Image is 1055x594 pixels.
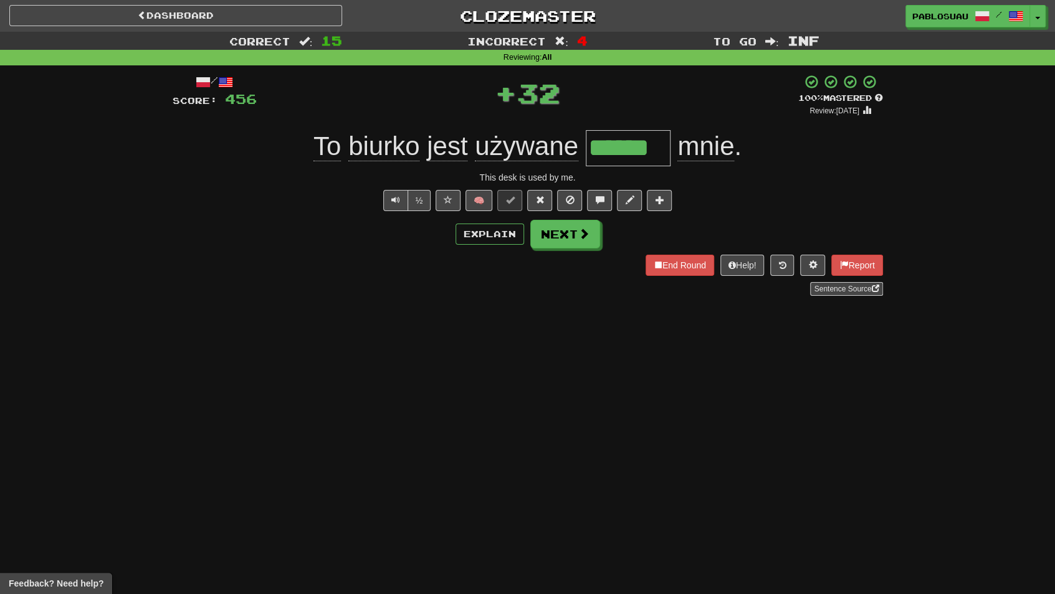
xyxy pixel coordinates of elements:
[671,131,742,161] span: .
[456,224,524,245] button: Explain
[527,190,552,211] button: Reset to 0% Mastered (alt+r)
[383,190,408,211] button: Play sentence audio (ctl+space)
[713,35,757,47] span: To go
[770,255,794,276] button: Round history (alt+y)
[912,11,968,22] span: pablosuau
[720,255,765,276] button: Help!
[765,36,779,47] span: :
[381,190,431,211] div: Text-to-speech controls
[9,5,342,26] a: Dashboard
[798,93,823,103] span: 100 %
[555,36,568,47] span: :
[313,131,341,161] span: To
[9,577,103,590] span: Open feedback widget
[646,255,714,276] button: End Round
[577,33,588,48] span: 4
[436,190,461,211] button: Favorite sentence (alt+f)
[647,190,672,211] button: Add to collection (alt+a)
[530,220,600,248] button: Next
[465,190,492,211] button: 🧠
[497,190,522,211] button: Set this sentence to 100% Mastered (alt+m)
[542,53,551,62] strong: All
[467,35,546,47] span: Incorrect
[225,91,257,106] span: 456
[831,255,882,276] button: Report
[408,190,431,211] button: ½
[810,282,882,296] a: Sentence Source
[495,74,517,111] span: +
[299,36,313,47] span: :
[475,131,578,161] span: używane
[173,95,217,106] span: Score:
[348,131,419,161] span: biurko
[587,190,612,211] button: Discuss sentence (alt+u)
[557,190,582,211] button: Ignore sentence (alt+i)
[229,35,290,47] span: Correct
[321,33,342,48] span: 15
[798,93,883,104] div: Mastered
[361,5,694,27] a: Clozemaster
[787,33,819,48] span: Inf
[677,131,734,161] span: mnie
[617,190,642,211] button: Edit sentence (alt+d)
[173,74,257,90] div: /
[173,171,883,184] div: This desk is used by me.
[427,131,467,161] span: jest
[996,10,1002,19] span: /
[517,77,560,108] span: 32
[809,106,859,115] small: Review: [DATE]
[905,5,1030,27] a: pablosuau /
